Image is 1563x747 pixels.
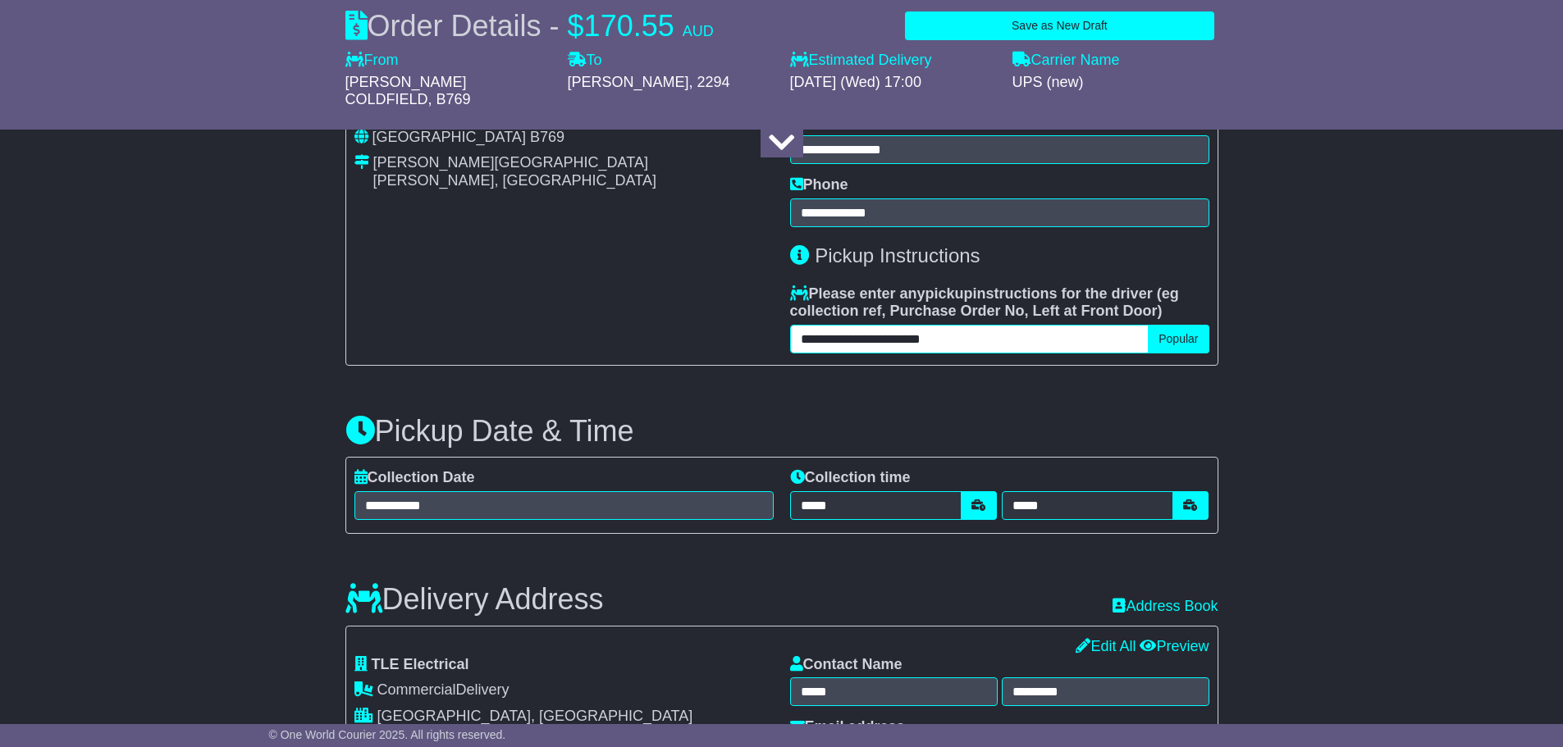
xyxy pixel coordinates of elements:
[372,656,469,672] span: TLE Electrical
[377,681,456,698] span: Commercial
[790,52,996,70] label: Estimated Delivery
[815,244,980,266] span: Pickup Instructions
[345,8,714,43] div: Order Details -
[1140,638,1209,654] a: Preview
[689,74,730,90] span: , 2294
[428,91,471,107] span: , B769
[925,285,973,302] span: pickup
[345,74,467,108] span: [PERSON_NAME] COLDFIELD
[584,9,674,43] span: 170.55
[1148,325,1209,353] button: Popular
[345,52,399,70] label: From
[790,656,903,674] label: Contact Name
[790,285,1179,320] span: eg collection ref, Purchase Order No, Left at Front Door
[354,681,774,699] div: Delivery
[790,74,996,92] div: [DATE] (Wed) 17:00
[790,176,848,194] label: Phone
[790,718,905,736] label: Email address
[373,154,656,172] div: [PERSON_NAME][GEOGRAPHIC_DATA]
[377,708,693,724] span: [GEOGRAPHIC_DATA], [GEOGRAPHIC_DATA]
[683,23,714,39] span: AUD
[568,52,602,70] label: To
[1012,52,1120,70] label: Carrier Name
[790,285,1209,321] label: Please enter any instructions for the driver ( )
[345,415,1218,448] h3: Pickup Date & Time
[1076,638,1136,654] a: Edit All
[345,583,604,616] h3: Delivery Address
[1113,598,1218,614] a: Address Book
[269,728,506,741] span: © One World Courier 2025. All rights reserved.
[568,9,584,43] span: $
[568,74,689,90] span: [PERSON_NAME]
[354,469,475,487] label: Collection Date
[905,11,1213,40] button: Save as New Draft
[1012,74,1218,92] div: UPS (new)
[373,172,656,190] div: [PERSON_NAME], [GEOGRAPHIC_DATA]
[790,469,911,487] label: Collection time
